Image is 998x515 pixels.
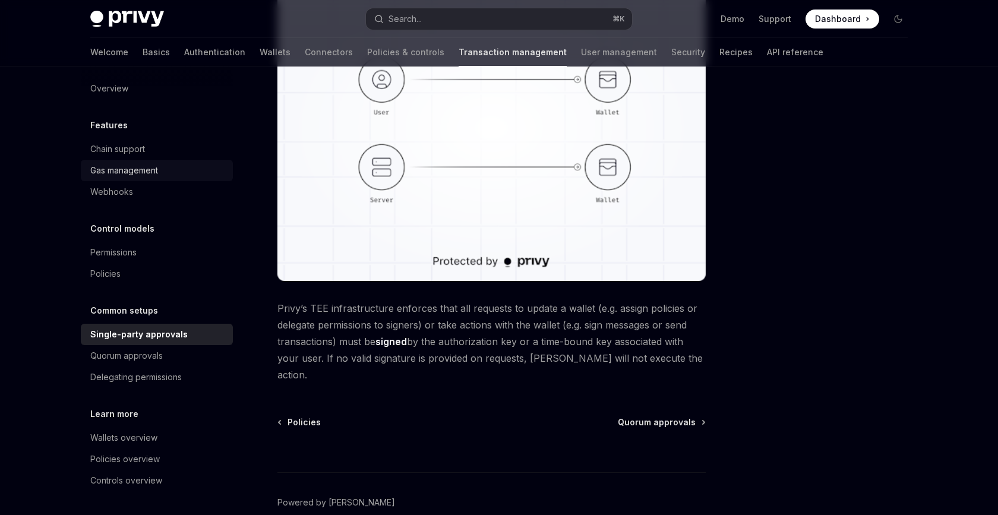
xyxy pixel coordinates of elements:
a: Wallets overview [81,427,233,448]
div: Chain support [90,142,145,156]
a: Gas management [81,160,233,181]
div: Gas management [90,163,158,178]
a: Quorum approvals [618,416,705,428]
a: Support [759,13,791,25]
button: Toggle dark mode [889,10,908,29]
a: Controls overview [81,470,233,491]
a: Transaction management [459,38,567,67]
span: Privy’s TEE infrastructure enforces that all requests to update a wallet (e.g. assign policies or... [277,300,706,383]
span: Quorum approvals [618,416,696,428]
span: Policies [288,416,321,428]
a: API reference [767,38,823,67]
a: Wallets [260,38,290,67]
a: Overview [81,78,233,99]
div: Delegating permissions [90,370,182,384]
div: Webhooks [90,185,133,199]
div: Overview [90,81,128,96]
a: Quorum approvals [81,345,233,366]
a: Recipes [719,38,753,67]
h5: Common setups [90,304,158,318]
span: Dashboard [815,13,861,25]
div: Single-party approvals [90,327,188,342]
a: Connectors [305,38,353,67]
span: ⌘ K [612,14,625,24]
div: Wallets overview [90,431,157,445]
div: Policies overview [90,452,160,466]
a: Dashboard [806,10,879,29]
h5: Control models [90,222,154,236]
a: Chain support [81,138,233,160]
a: Permissions [81,242,233,263]
div: Permissions [90,245,137,260]
a: Policies [279,416,321,428]
h5: Features [90,118,128,132]
a: Basics [143,38,170,67]
div: Quorum approvals [90,349,163,363]
div: Policies [90,267,121,281]
a: Welcome [90,38,128,67]
a: Policies [81,263,233,285]
a: Delegating permissions [81,366,233,388]
a: Security [671,38,705,67]
img: dark logo [90,11,164,27]
div: Controls overview [90,473,162,488]
strong: signed [375,336,407,347]
a: Policies & controls [367,38,444,67]
div: Search... [389,12,422,26]
h5: Learn more [90,407,138,421]
a: Single-party approvals [81,324,233,345]
a: User management [581,38,657,67]
a: Demo [721,13,744,25]
button: Search...⌘K [366,8,632,30]
a: Webhooks [81,181,233,203]
a: Policies overview [81,448,233,470]
a: Authentication [184,38,245,67]
a: Powered by [PERSON_NAME] [277,497,395,508]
